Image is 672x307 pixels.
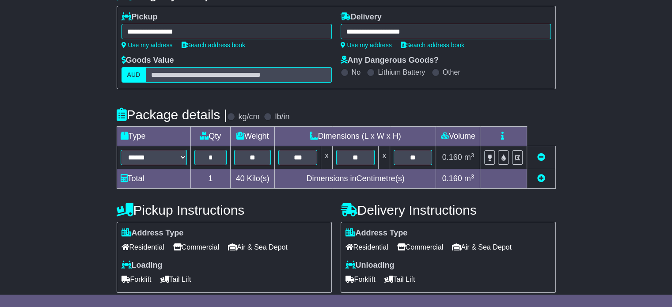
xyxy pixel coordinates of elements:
label: Loading [121,261,163,270]
span: Residential [345,240,388,254]
h4: Pickup Instructions [117,203,332,217]
a: Use my address [121,42,173,49]
label: No [352,68,361,76]
a: Search address book [182,42,245,49]
label: kg/cm [238,112,259,122]
label: Any Dangerous Goods? [341,56,439,65]
td: Qty [190,127,230,146]
span: Tail Lift [160,273,191,286]
span: Commercial [173,240,219,254]
span: Air & Sea Depot [228,240,288,254]
span: Commercial [397,240,443,254]
label: Other [443,68,460,76]
span: 40 [236,174,245,183]
span: m [464,153,475,162]
label: Address Type [121,228,184,238]
td: Type [117,127,190,146]
td: Dimensions in Centimetre(s) [275,169,436,189]
h4: Package details | [117,107,228,122]
label: Goods Value [121,56,174,65]
span: 0.160 [442,153,462,162]
span: Air & Sea Depot [452,240,512,254]
a: Use my address [341,42,392,49]
span: Residential [121,240,164,254]
label: Unloading [345,261,395,270]
label: Pickup [121,12,158,22]
sup: 3 [471,152,475,159]
td: Kilo(s) [230,169,275,189]
td: Volume [436,127,480,146]
span: Tail Lift [384,273,415,286]
sup: 3 [471,173,475,180]
a: Remove this item [537,153,545,162]
span: Forklift [121,273,152,286]
td: x [321,146,332,169]
h4: Delivery Instructions [341,203,556,217]
span: m [464,174,475,183]
span: 0.160 [442,174,462,183]
td: x [379,146,390,169]
label: lb/in [275,112,289,122]
label: Delivery [341,12,382,22]
td: Total [117,169,190,189]
a: Add new item [537,174,545,183]
td: Dimensions (L x W x H) [275,127,436,146]
span: Forklift [345,273,376,286]
a: Search address book [401,42,464,49]
label: AUD [121,67,146,83]
td: 1 [190,169,230,189]
label: Address Type [345,228,408,238]
label: Lithium Battery [378,68,425,76]
td: Weight [230,127,275,146]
